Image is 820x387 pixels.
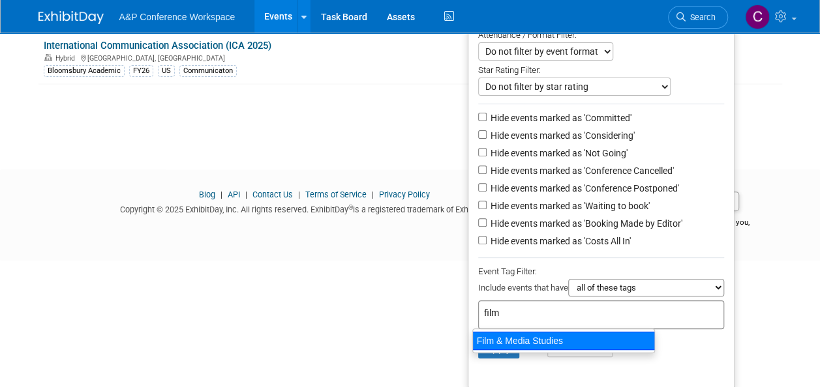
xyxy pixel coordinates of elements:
[488,199,650,212] label: Hide events marked as 'Waiting to book'
[348,204,353,211] sup: ®
[295,190,303,199] span: |
[199,190,215,199] a: Blog
[478,264,724,279] div: Event Tag Filter:
[488,182,679,195] label: Hide events marked as 'Conference Postponed'
[44,65,125,77] div: Bloomsbury Academic
[252,190,293,199] a: Contact Us
[44,52,479,63] div: [GEOGRAPHIC_DATA], [GEOGRAPHIC_DATA]
[686,12,716,22] span: Search
[55,54,79,63] span: Hybrid
[379,190,430,199] a: Privacy Policy
[478,279,724,300] div: Include events that have
[228,190,240,199] a: API
[484,306,667,319] input: Type tag and hit enter
[44,40,271,51] a: International Communication Association (ICA 2025)
[38,11,104,24] img: ExhibitDay
[44,54,52,61] img: Hybrid Event
[217,190,226,199] span: |
[242,190,251,199] span: |
[472,332,655,350] div: Film & Media Studies
[478,61,724,78] div: Star Rating Filter:
[179,65,237,77] div: Communicaton
[38,201,592,216] div: Copyright © 2025 ExhibitDay, Inc. All rights reserved. ExhibitDay is a registered trademark of Ex...
[488,217,682,230] label: Hide events marked as 'Booking Made by Editor'
[488,129,635,142] label: Hide events marked as 'Considering'
[369,190,377,199] span: |
[488,164,674,177] label: Hide events marked as 'Conference Cancelled'
[129,65,153,77] div: FY26
[305,190,367,199] a: Terms of Service
[119,12,235,22] span: A&P Conference Workspace
[478,27,724,42] div: Attendance / Format Filter:
[488,147,628,160] label: Hide events marked as 'Not Going'
[488,235,631,248] label: Hide events marked as 'Costs All In'
[158,65,175,77] div: US
[745,5,770,29] img: Carey Cameron
[668,6,728,29] a: Search
[488,111,631,124] label: Hide events marked as 'Committed'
